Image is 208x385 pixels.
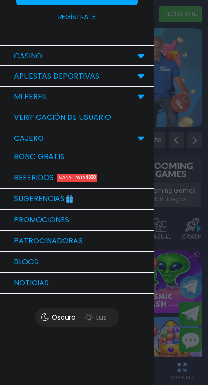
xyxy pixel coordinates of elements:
p: CASINO [14,51,42,62]
p: MI PERFIL [14,91,47,102]
p: Apuestas Deportivas [14,71,99,82]
div: Gana hasta $888 [57,174,97,182]
p: CAJERO [14,133,44,144]
p: Regístrate [58,12,96,22]
button: OscuroLuz [35,308,119,327]
img: Gift [64,191,75,202]
div: Oscuro [37,310,79,324]
div: Luz [75,310,117,324]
